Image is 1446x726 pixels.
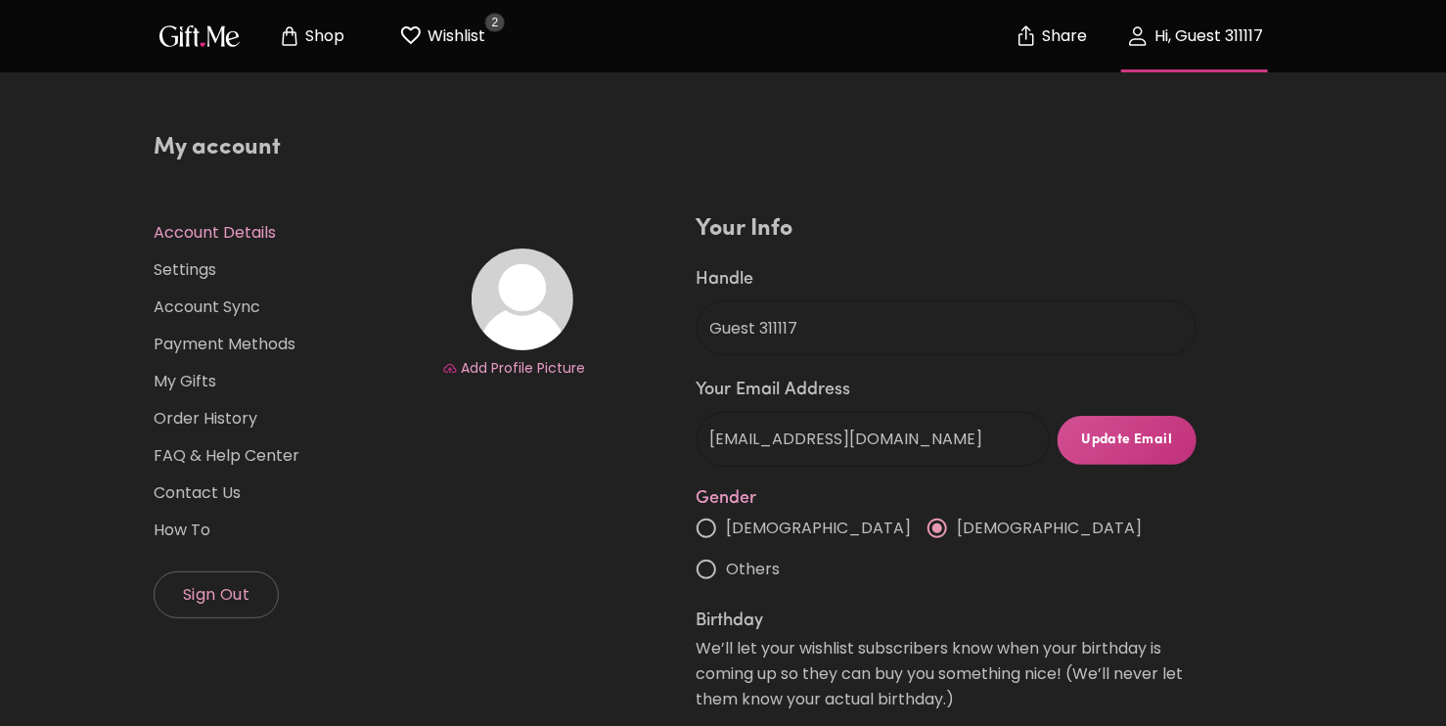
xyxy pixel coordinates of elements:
span: Sign Out [155,584,278,606]
a: Account Sync [154,296,427,318]
a: How To [154,520,427,541]
p: Hi, Guest 311117 [1150,28,1263,45]
button: Share [1017,2,1085,70]
span: Update Email [1058,430,1197,451]
a: FAQ & Help Center [154,445,427,467]
div: gender [697,508,1197,590]
h4: My account [154,132,427,163]
button: Sign Out [154,571,279,618]
a: Settings [154,259,427,281]
span: [DEMOGRAPHIC_DATA] [958,516,1143,541]
img: Avatar [472,249,573,350]
p: Share [1038,28,1088,45]
legend: Birthday [697,613,1197,630]
label: Your Email Address [697,379,1197,402]
span: 2 [485,13,506,32]
h4: Your Info [697,213,1197,245]
p: Shop [301,28,345,45]
a: My Gifts [154,371,427,392]
button: Hi, Guest 311117 [1097,5,1292,68]
span: Add Profile Picture [461,358,585,378]
label: Handle [697,268,1197,292]
a: Contact Us [154,482,427,504]
label: Gender [697,490,1197,508]
a: Payment Methods [154,334,427,355]
p: Wishlist [423,23,485,49]
p: We’ll let your wishlist subscribers know when your birthday is coming up so they can buy you some... [697,636,1197,712]
span: [DEMOGRAPHIC_DATA] [727,516,912,541]
a: Account Details [154,222,427,244]
img: GiftMe Logo [156,22,244,50]
span: Others [727,557,781,582]
button: Wishlist page [388,5,496,68]
button: Store page [257,5,365,68]
img: secure [1015,24,1038,48]
button: GiftMe Logo [154,24,246,48]
a: Order History [154,408,427,430]
button: Update Email [1058,416,1197,465]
